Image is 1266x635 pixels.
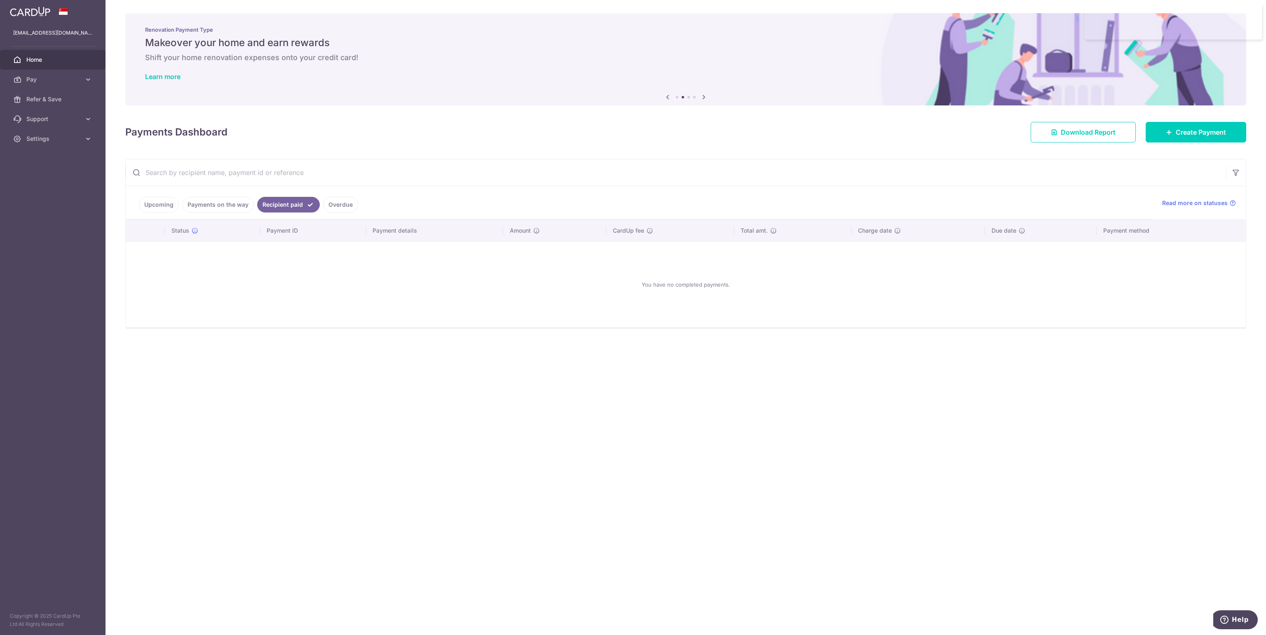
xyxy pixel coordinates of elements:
span: Amount [510,226,531,235]
span: Charge date [858,226,892,235]
a: Learn more [145,72,181,81]
th: Payment ID [260,220,366,241]
a: Create Payment [1146,122,1246,142]
span: Create Payment [1176,127,1226,137]
h6: Shift your home renovation expenses onto your credit card! [145,53,1226,63]
iframe: Opens a widget where you can find more information [1213,610,1258,631]
a: Upcoming [139,197,179,212]
h5: Makeover your home and earn rewards [145,36,1226,49]
span: Status [171,226,189,235]
a: Overdue [323,197,358,212]
p: Renovation Payment Type [145,26,1226,33]
span: Total amt. [741,226,768,235]
p: [EMAIL_ADDRESS][DOMAIN_NAME] [13,29,92,37]
span: CardUp fee [613,226,644,235]
span: Home [26,56,81,64]
input: Search by recipient name, payment id or reference [126,159,1226,186]
span: Due date [992,226,1016,235]
h4: Payments Dashboard [125,125,227,140]
a: Read more on statuses [1162,199,1236,207]
span: Read more on statuses [1162,199,1228,207]
span: Download Report [1061,127,1116,137]
span: Settings [26,135,81,143]
span: Refer & Save [26,95,81,103]
img: Renovation banner [125,13,1246,105]
a: Payments on the way [182,197,254,212]
a: Download Report [1031,122,1136,142]
span: Support [26,115,81,123]
img: CardUp [10,7,50,16]
span: Pay [26,75,81,84]
th: Payment details [366,220,503,241]
th: Payment method [1097,220,1246,241]
div: You have no completed payments. [136,248,1236,321]
a: Recipient paid [257,197,320,212]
